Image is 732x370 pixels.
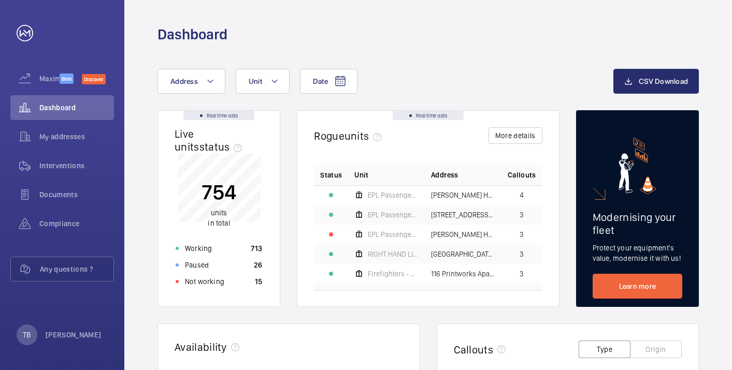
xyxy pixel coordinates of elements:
h2: Live units [175,127,246,153]
p: [PERSON_NAME] [46,330,102,340]
span: 3 [520,250,524,258]
p: 713 [251,243,262,254]
p: Not working [185,276,224,287]
span: Unit [249,77,262,85]
p: Working [185,243,212,254]
span: status [199,140,247,153]
a: Learn more [593,274,682,299]
span: Address [170,77,198,85]
span: [PERSON_NAME] House - High Risk Building - [PERSON_NAME][GEOGRAPHIC_DATA] [431,231,495,238]
span: 3 [520,270,524,277]
h2: Availability [175,341,227,353]
h2: Rogue [314,129,385,142]
p: 26 [254,260,263,270]
h1: Dashboard [157,25,227,44]
span: Beta [60,73,74,84]
img: marketing-card.svg [619,138,656,194]
p: Status [320,170,342,180]
button: CSV Download [613,69,699,94]
span: [STREET_ADDRESS][PERSON_NAME][PERSON_NAME] [431,211,495,218]
span: 3 [520,231,524,238]
p: 754 [202,179,236,205]
p: TB [23,330,31,340]
span: Compliance [39,218,114,229]
button: Type [579,341,630,358]
button: More details [489,127,542,144]
button: Address [157,69,225,94]
div: Real time data [183,111,254,120]
span: Discover [82,74,106,84]
span: My addresses [39,131,114,142]
button: Origin [630,341,682,358]
span: [GEOGRAPHIC_DATA] Flats 1-65 - High Risk Building - [GEOGRAPHIC_DATA] 1-65 [431,250,495,258]
span: 116 Printworks Apartments Flats 1-65 - High Risk Building - 116 Printworks Apartments Flats 1-65 [431,270,495,277]
p: Paused [185,260,209,270]
span: 3 [520,211,524,218]
span: Callouts [508,170,536,180]
h2: Callouts [454,343,494,356]
span: Address [431,170,458,180]
p: 15 [255,276,263,287]
span: EPL Passenger Lift 19b [368,211,419,218]
div: Real time data [393,111,464,120]
span: Documents [39,189,114,200]
p: in total [202,208,236,228]
span: Unit [354,170,368,180]
button: Date [300,69,357,94]
span: 4 [520,191,524,199]
span: Firefighters - EPL Flats 1-65 No 1 [368,270,419,277]
span: Maximize [39,73,60,84]
span: units [345,129,386,142]
span: EPL Passenger Lift No 1 [368,231,419,238]
h2: Modernising your fleet [593,211,682,236]
span: Date [313,77,328,85]
p: Protect your equipment's value, modernise it with us! [593,243,682,263]
span: Any questions ? [40,264,113,274]
span: Dashboard [39,102,114,113]
span: Interventions [39,160,114,171]
span: units [211,209,227,217]
span: RIGHT HAND LIFT [368,250,419,258]
span: EPL Passenger Lift No 2 [368,191,419,199]
span: [PERSON_NAME] House - [PERSON_NAME][GEOGRAPHIC_DATA] [431,191,495,199]
button: Unit [236,69,290,94]
span: CSV Download [639,77,688,85]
